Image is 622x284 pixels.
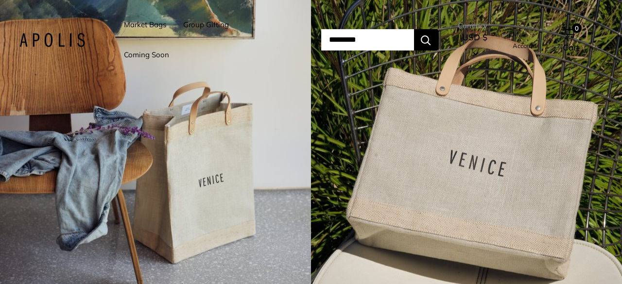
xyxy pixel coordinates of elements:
a: My Account [513,28,546,52]
a: 0 Cart [563,24,603,55]
a: Market Bags [124,18,166,32]
button: Search [414,29,438,50]
span: Cart [563,42,579,52]
span: 0 [572,23,582,33]
button: USD $ [458,30,492,61]
a: Group Gifting [183,18,229,32]
a: Coming Soon [124,48,169,62]
input: Search... [321,29,414,50]
span: USD $ [462,32,487,42]
span: Currency [458,19,492,33]
img: Apolis [19,33,85,47]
